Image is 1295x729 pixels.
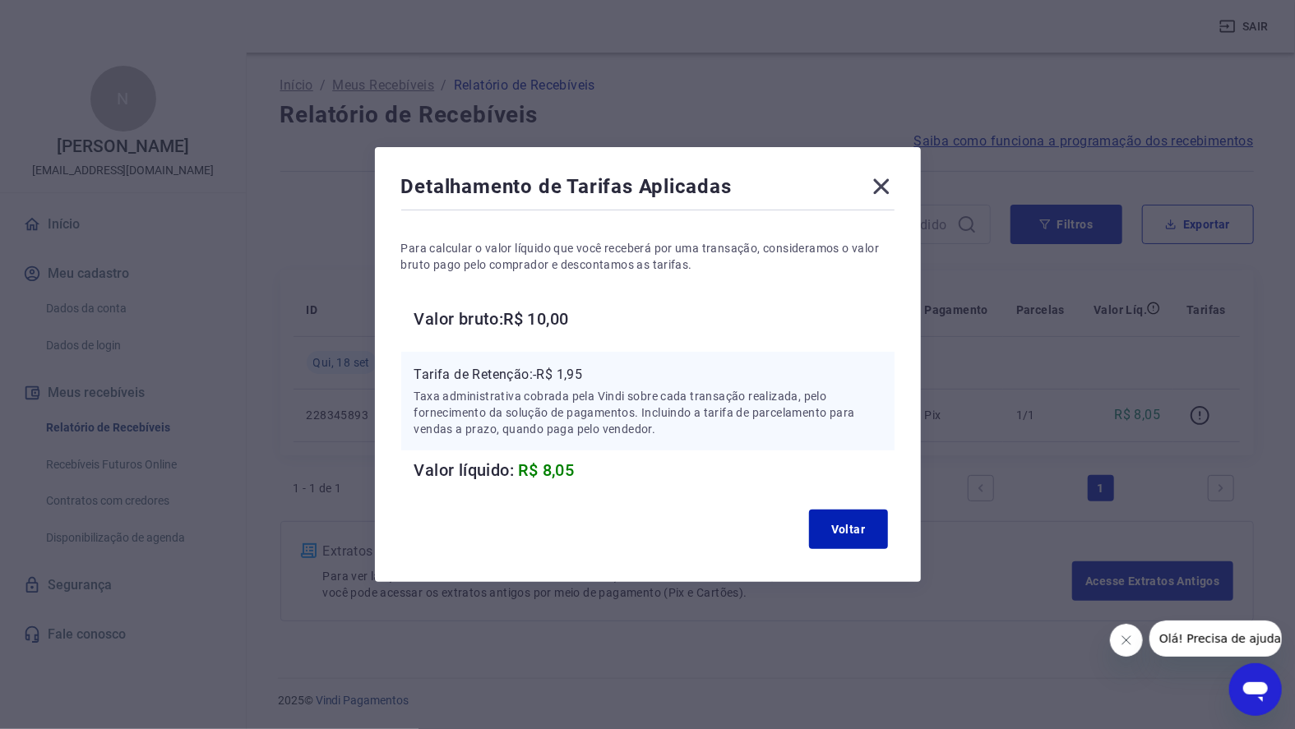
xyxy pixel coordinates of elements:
p: Tarifa de Retenção: -R$ 1,95 [414,365,881,385]
button: Voltar [809,510,888,549]
iframe: Botão para abrir a janela de mensagens [1229,663,1282,716]
p: Para calcular o valor líquido que você receberá por uma transação, consideramos o valor bruto pag... [401,240,895,273]
p: Taxa administrativa cobrada pela Vindi sobre cada transação realizada, pelo fornecimento da soluç... [414,388,881,437]
span: Olá! Precisa de ajuda? [10,12,138,25]
iframe: Fechar mensagem [1110,624,1143,657]
h6: Valor bruto: R$ 10,00 [414,306,895,332]
iframe: Mensagem da empresa [1149,621,1282,657]
div: Detalhamento de Tarifas Aplicadas [401,173,895,206]
span: R$ 8,05 [519,460,575,480]
h6: Valor líquido: [414,457,895,483]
